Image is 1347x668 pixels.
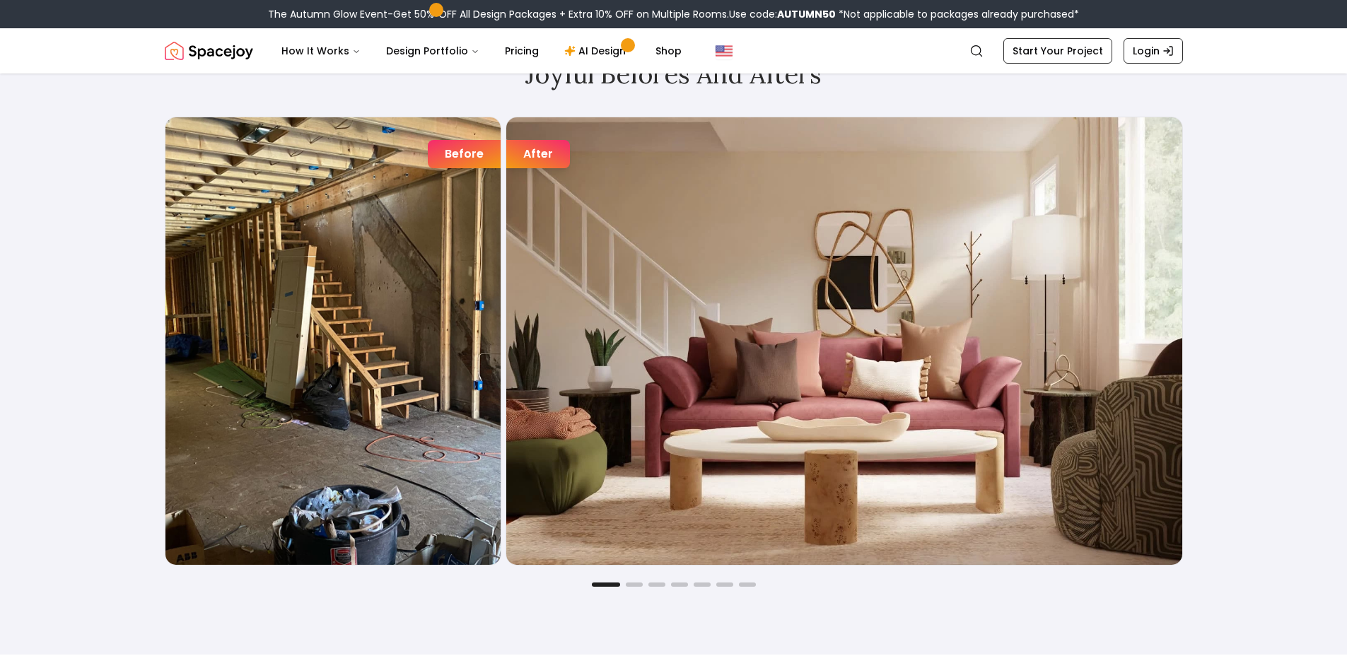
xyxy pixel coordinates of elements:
button: Go to slide 6 [716,582,733,587]
span: Use code: [729,7,836,21]
a: Spacejoy [165,37,253,65]
div: Carousel [165,117,1183,566]
button: Go to slide 4 [671,582,688,587]
div: 1 / 7 [165,117,1183,566]
button: Go to slide 5 [694,582,711,587]
a: AI Design [553,37,641,65]
nav: Main [270,37,693,65]
button: How It Works [270,37,372,65]
button: Design Portfolio [375,37,491,65]
h2: Joyful Befores and Afters [165,60,1183,88]
nav: Global [165,28,1183,74]
div: The Autumn Glow Event-Get 50% OFF All Design Packages + Extra 10% OFF on Multiple Rooms. [268,7,1079,21]
a: Pricing [494,37,550,65]
div: After [506,140,570,168]
img: Living Room design after designing with Spacejoy [506,117,1182,565]
button: Go to slide 2 [626,582,643,587]
a: Login [1124,38,1183,64]
button: Go to slide 1 [592,582,620,587]
img: United States [716,42,733,59]
img: Spacejoy Logo [165,37,253,65]
img: Living Room design before designing with Spacejoy [165,117,501,565]
button: Go to slide 7 [739,582,756,587]
a: Shop [644,37,693,65]
b: AUTUMN50 [777,7,836,21]
span: *Not applicable to packages already purchased* [836,7,1079,21]
button: Go to slide 3 [648,582,665,587]
a: Start Your Project [1003,38,1112,64]
div: Before [428,140,501,168]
